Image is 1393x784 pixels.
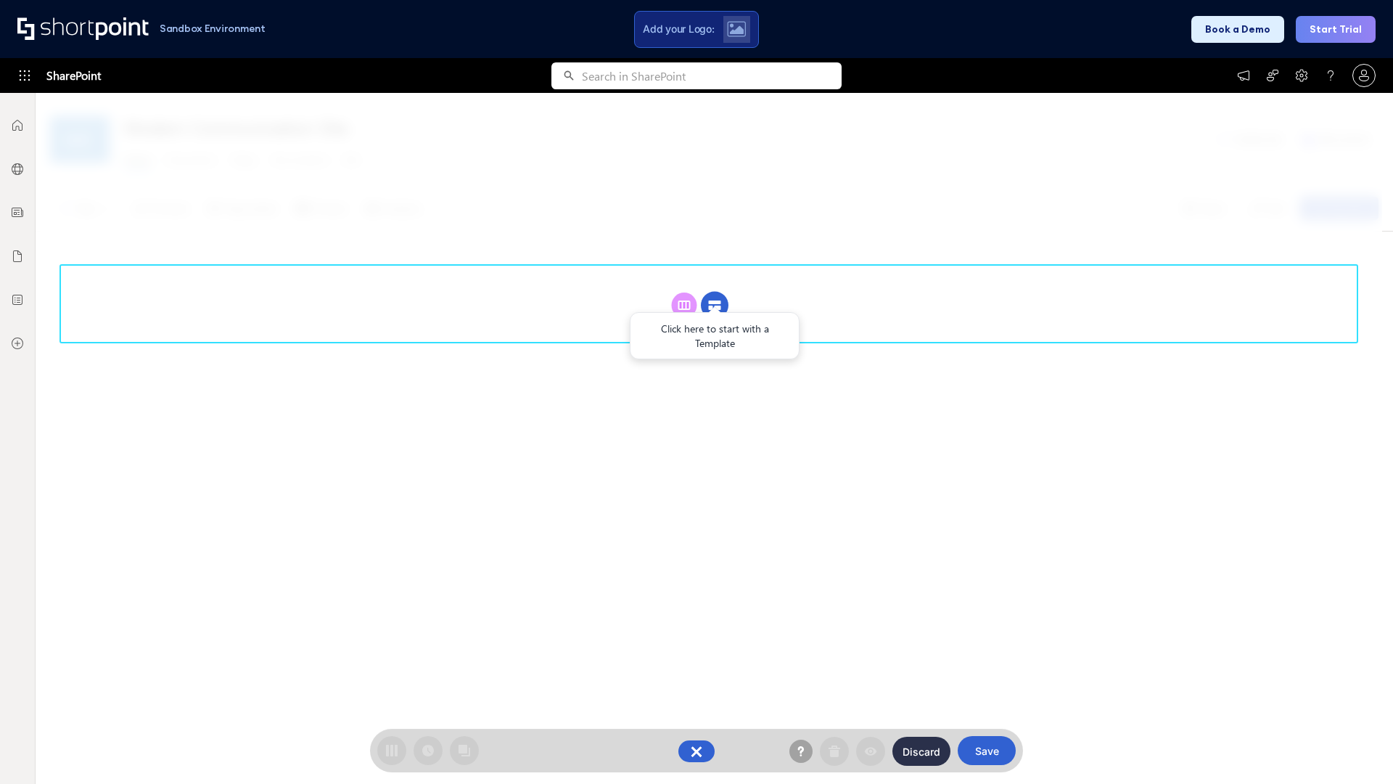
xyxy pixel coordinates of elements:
[1132,616,1393,784] iframe: Chat Widget
[1296,16,1376,43] button: Start Trial
[582,62,842,89] input: Search in SharePoint
[1191,16,1284,43] button: Book a Demo
[160,25,266,33] h1: Sandbox Environment
[892,737,950,766] button: Discard
[643,23,714,36] span: Add your Logo:
[46,58,101,93] span: SharePoint
[958,736,1016,765] button: Save
[727,21,746,37] img: Upload logo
